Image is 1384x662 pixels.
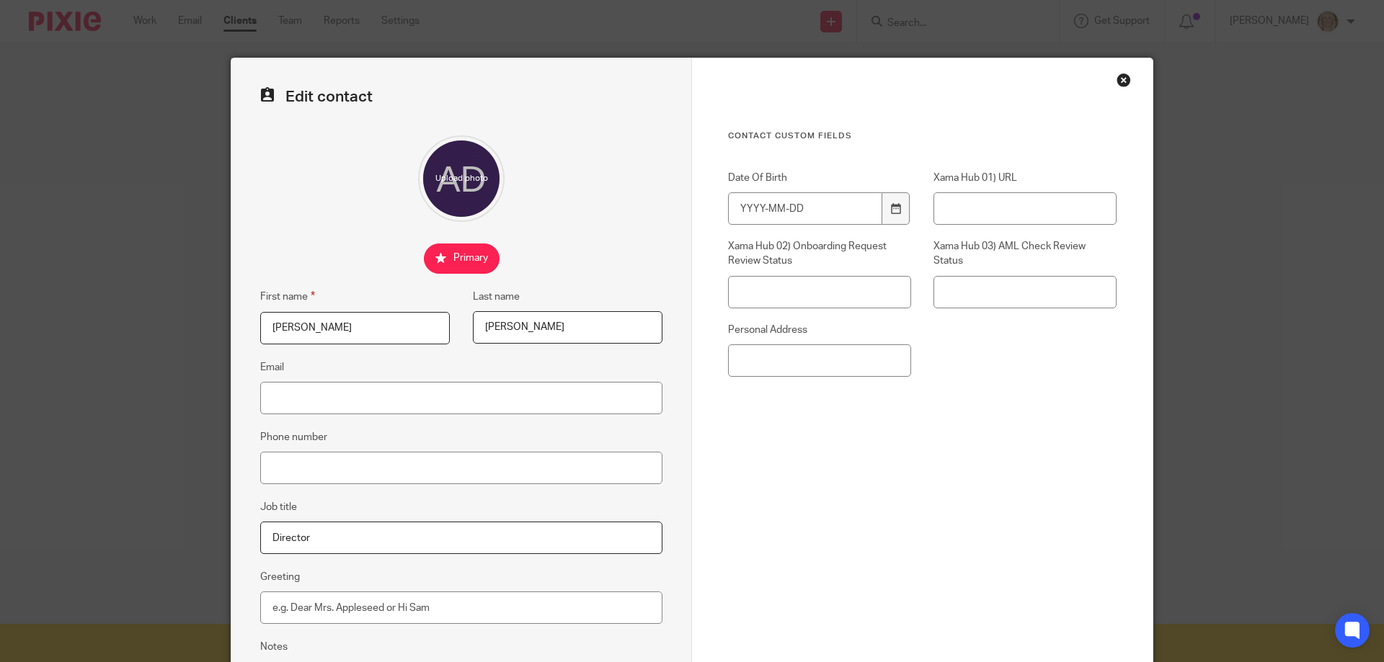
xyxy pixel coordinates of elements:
[260,570,300,584] label: Greeting
[260,430,327,444] label: Phone number
[728,171,911,185] label: Date Of Birth
[260,360,284,375] label: Email
[1117,73,1131,87] div: Close this dialog window
[260,640,288,654] label: Notes
[728,192,882,225] input: YYYY-MM-DD
[260,500,297,514] label: Job title
[933,171,1117,185] label: Xama Hub 01) URL
[728,239,911,269] label: Xama Hub 02) Onboarding Request Review Status
[728,323,911,337] label: Personal Address
[728,130,1117,142] h3: Contact Custom fields
[260,591,662,624] input: e.g. Dear Mrs. Appleseed or Hi Sam
[260,288,315,305] label: First name
[933,239,1117,269] label: Xama Hub 03) AML Check Review Status
[473,290,520,304] label: Last name
[260,87,662,107] h2: Edit contact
